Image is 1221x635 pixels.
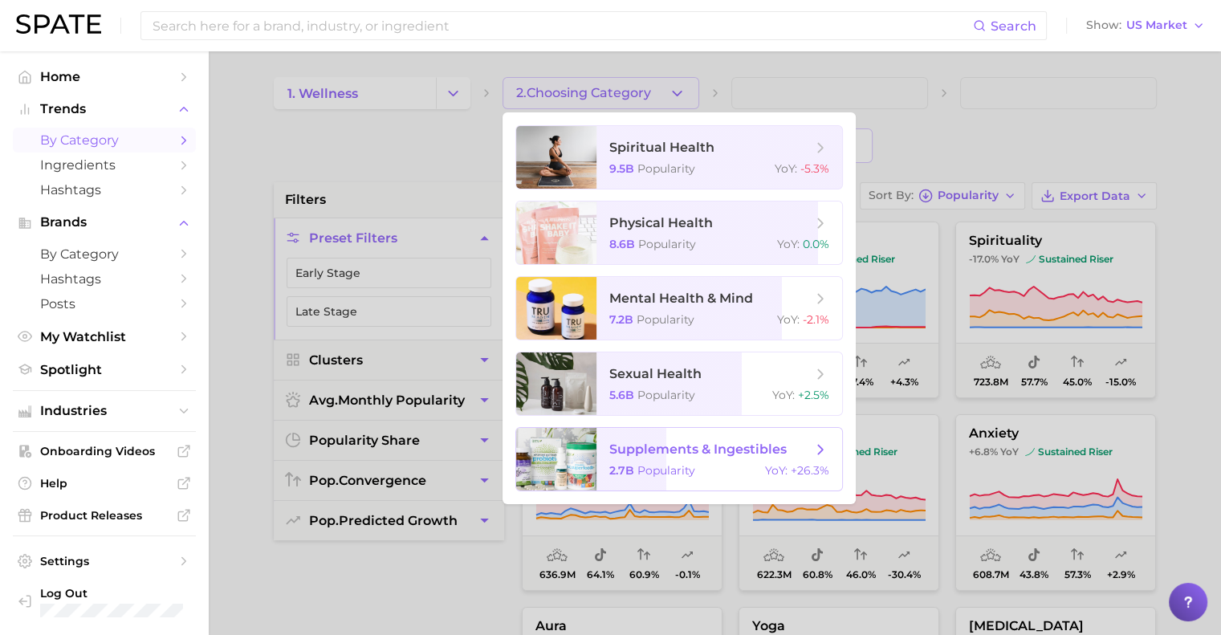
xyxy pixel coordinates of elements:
[40,362,169,377] span: Spotlight
[798,388,829,402] span: +2.5%
[40,102,169,116] span: Trends
[800,161,829,176] span: -5.3%
[13,64,196,89] a: Home
[40,508,169,523] span: Product Releases
[803,237,829,251] span: 0.0%
[13,471,196,495] a: Help
[609,442,787,457] span: supplements & ingestibles
[637,463,695,478] span: Popularity
[609,463,634,478] span: 2.7b
[991,18,1036,34] span: Search
[777,237,800,251] span: YoY :
[503,112,856,504] ul: 2.Choosing Category
[765,463,788,478] span: YoY :
[791,463,829,478] span: +26.3%
[1082,15,1209,36] button: ShowUS Market
[609,312,633,327] span: 7.2b
[40,444,169,458] span: Onboarding Videos
[13,97,196,121] button: Trends
[13,549,196,573] a: Settings
[40,476,169,490] span: Help
[609,388,634,402] span: 5.6b
[775,161,797,176] span: YoY :
[40,69,169,84] span: Home
[16,14,101,34] img: SPATE
[13,177,196,202] a: Hashtags
[40,271,169,287] span: Hashtags
[40,329,169,344] span: My Watchlist
[803,312,829,327] span: -2.1%
[13,581,196,622] a: Log out. Currently logged in with e-mail pquiroz@maryruths.com.
[13,503,196,527] a: Product Releases
[609,161,634,176] span: 9.5b
[609,237,635,251] span: 8.6b
[13,324,196,349] a: My Watchlist
[638,237,696,251] span: Popularity
[13,399,196,423] button: Industries
[40,182,169,197] span: Hashtags
[13,357,196,382] a: Spotlight
[637,312,694,327] span: Popularity
[13,242,196,267] a: by Category
[13,291,196,316] a: Posts
[772,388,795,402] span: YoY :
[13,210,196,234] button: Brands
[609,366,702,381] span: sexual health
[40,132,169,148] span: by Category
[40,554,169,568] span: Settings
[40,586,183,600] span: Log Out
[13,153,196,177] a: Ingredients
[609,291,753,306] span: mental health & mind
[40,404,169,418] span: Industries
[13,267,196,291] a: Hashtags
[40,157,169,173] span: Ingredients
[609,215,713,230] span: physical health
[40,215,169,230] span: Brands
[13,439,196,463] a: Onboarding Videos
[637,161,695,176] span: Popularity
[1126,21,1187,30] span: US Market
[777,312,800,327] span: YoY :
[40,246,169,262] span: by Category
[637,388,695,402] span: Popularity
[13,128,196,153] a: by Category
[40,296,169,311] span: Posts
[1086,21,1121,30] span: Show
[609,140,714,155] span: spiritual health
[151,12,973,39] input: Search here for a brand, industry, or ingredient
